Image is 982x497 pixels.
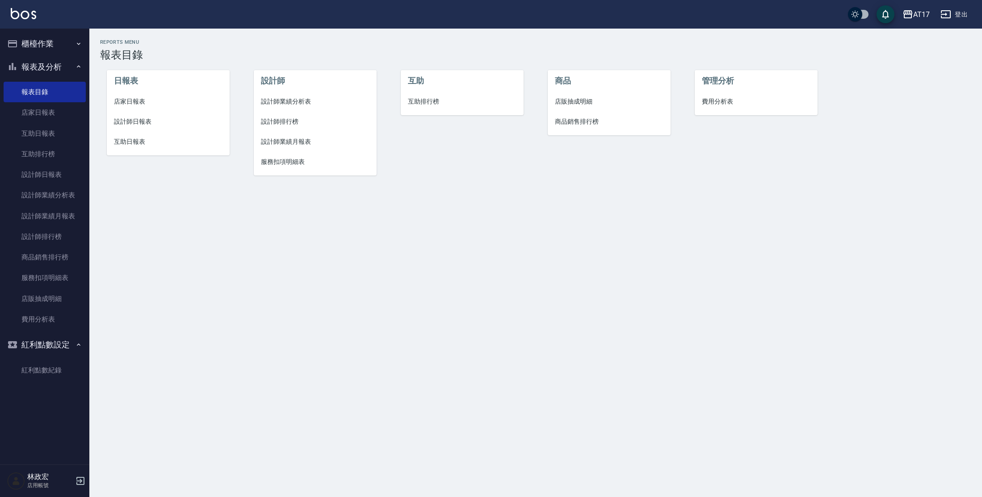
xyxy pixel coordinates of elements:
[254,112,377,132] a: 設計師排行榜
[114,117,222,126] span: 設計師日報表
[254,152,377,172] a: 服務扣項明細表
[877,5,894,23] button: save
[899,5,933,24] button: AT17
[100,39,971,45] h2: Reports Menu
[4,144,86,164] a: 互助排行榜
[4,206,86,226] a: 設計師業績月報表
[4,123,86,144] a: 互助日報表
[401,92,524,112] a: 互助排行榜
[695,70,818,92] li: 管理分析
[11,8,36,19] img: Logo
[114,137,222,146] span: 互助日報表
[261,97,369,106] span: 設計師業績分析表
[702,97,810,106] span: 費用分析表
[27,481,73,489] p: 店用帳號
[4,360,86,380] a: 紅利點數紀錄
[4,247,86,267] a: 商品銷售排行榜
[114,97,222,106] span: 店家日報表
[548,112,671,132] a: 商品銷售排行榜
[555,117,663,126] span: 商品銷售排行榜
[408,97,516,106] span: 互助排行榜
[100,49,971,61] h3: 報表目錄
[107,70,230,92] li: 日報表
[27,472,73,481] h5: 林政宏
[4,288,86,309] a: 店販抽成明細
[4,309,86,330] a: 費用分析表
[254,132,377,152] a: 設計師業績月報表
[4,164,86,185] a: 設計師日報表
[4,32,86,55] button: 櫃檯作業
[254,92,377,112] a: 設計師業績分析表
[261,137,369,146] span: 設計師業績月報表
[107,112,230,132] a: 設計師日報表
[4,185,86,205] a: 設計師業績分析表
[695,92,818,112] a: 費用分析表
[4,267,86,288] a: 服務扣項明細表
[937,6,971,23] button: 登出
[4,55,86,79] button: 報表及分析
[261,117,369,126] span: 設計師排行榜
[555,97,663,106] span: 店販抽成明細
[401,70,524,92] li: 互助
[261,157,369,167] span: 服務扣項明細表
[913,9,930,20] div: AT17
[4,82,86,102] a: 報表目錄
[107,92,230,112] a: 店家日報表
[548,70,671,92] li: 商品
[254,70,377,92] li: 設計師
[4,226,86,247] a: 設計師排行榜
[548,92,671,112] a: 店販抽成明細
[7,472,25,490] img: Person
[107,132,230,152] a: 互助日報表
[4,102,86,123] a: 店家日報表
[4,333,86,356] button: 紅利點數設定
